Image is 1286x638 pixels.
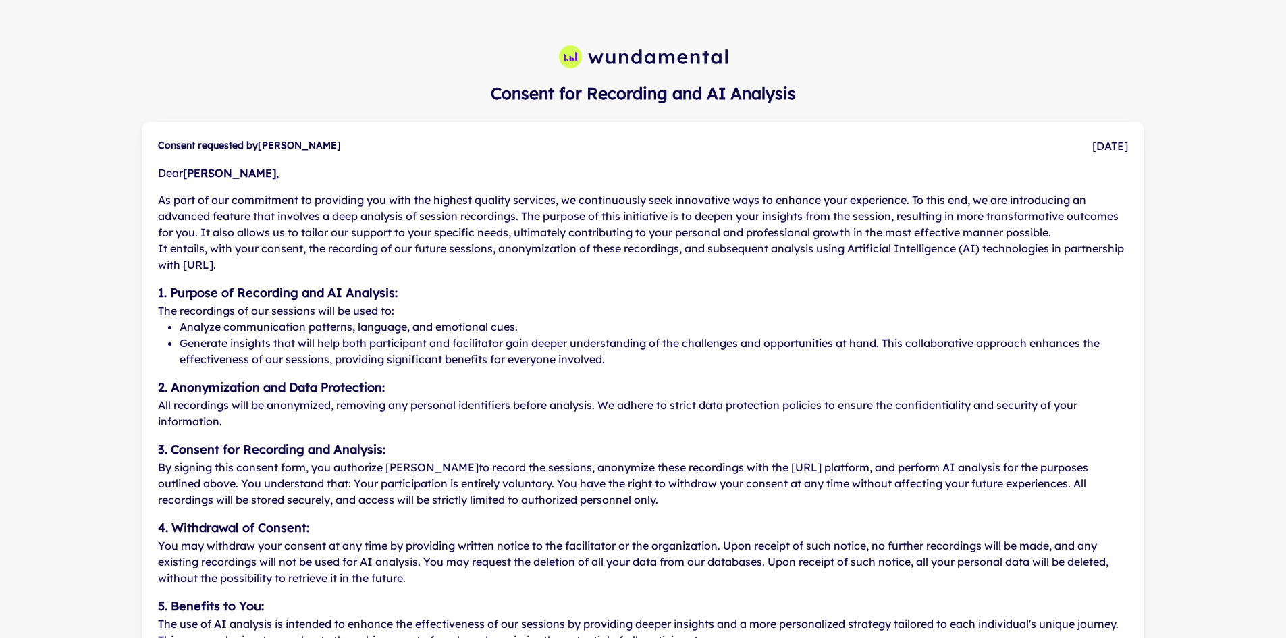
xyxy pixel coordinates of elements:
h6: 4. Withdrawal of Consent: [158,519,309,537]
h6: 1. Purpose of Recording and AI Analysis: [158,284,398,302]
p: Dear , [158,165,279,181]
p: By signing this consent form, you authorize [PERSON_NAME] to record the sessions, anonymize these... [158,459,1129,508]
h6: 5. Benefits to You: [158,597,264,616]
h4: Consent for Recording and AI Analysis [16,81,1270,105]
h6: 3. Consent for Recording and Analysis: [158,440,385,459]
h6: 2. Anonymization and Data Protection: [158,378,385,397]
p: Analyze communication patterns, language, and emotional cues. [180,319,1129,335]
b: [PERSON_NAME] [258,139,341,151]
p: You may withdraw your consent at any time by providing written notice to the facilitator or the o... [158,537,1129,586]
p: The recordings of our sessions will be used to: [158,302,394,319]
b: [PERSON_NAME] [183,166,276,180]
p: As part of our commitment to providing you with the highest quality services, we continuously see... [158,192,1129,240]
p: It entails, with your consent, the recording of our future sessions, anonymization of these recor... [158,240,1129,273]
p: Generate insights that will help both participant and facilitator gain deeper understanding of th... [180,335,1129,367]
p: [DATE] [1092,138,1128,154]
h6: Consent requested by [158,138,341,154]
p: All recordings will be anonymized, removing any personal identifiers before analysis. We adhere t... [158,397,1129,429]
